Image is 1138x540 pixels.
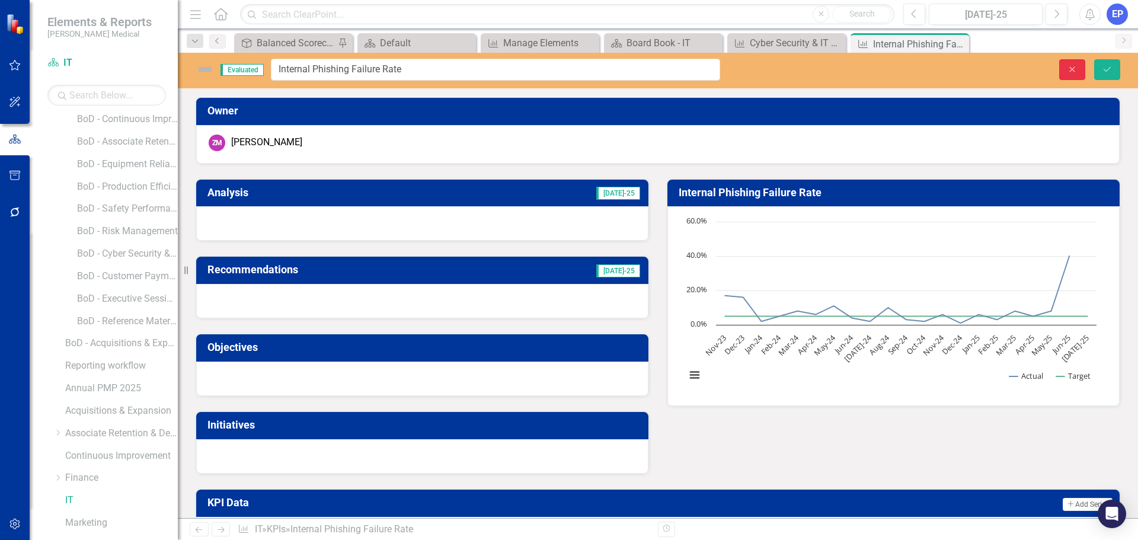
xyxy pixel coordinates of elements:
div: Cyber Security & IT Leading Indicator Charts [750,36,843,50]
text: Dec-23 [723,333,747,357]
a: Cyber Security & IT Leading Indicator Charts [730,36,843,50]
h3: Internal Phishing Failure Rate [679,187,1113,199]
a: BoD - Executive Sessions [77,292,178,306]
text: 40.0% [686,250,707,260]
text: Nov-24 [920,333,946,358]
span: [DATE]-25 [596,264,640,277]
text: Jan-24 [741,333,765,356]
svg: Interactive chart [680,216,1102,394]
div: Manage Elements [503,36,596,50]
img: ClearPoint Strategy [6,14,27,34]
a: Acquisitions & Expansion [65,404,178,418]
text: Mar-25 [993,333,1018,358]
text: Nov-23 [704,333,728,358]
a: Continuous Improvement [65,449,178,463]
input: This field is required [271,59,720,81]
a: KPIs [267,523,286,535]
g: Target, line 2 of 2 with 21 data points. [723,314,1090,319]
a: BoD - Acquisitions & Expansion (Copy) [65,337,178,350]
a: IT [65,494,178,507]
div: [PERSON_NAME] [231,136,302,149]
input: Search Below... [47,85,166,106]
button: Search [832,6,891,23]
text: Aug-24 [867,333,891,357]
h3: KPI Data [207,497,618,509]
button: Show Actual [1009,370,1043,381]
h3: Analysis [207,187,414,199]
text: Jun-25 [1049,333,1072,357]
a: BoD - Safety Performance [77,202,178,216]
h3: Recommendations [207,264,497,276]
div: » » [238,523,649,536]
div: Balanced Scorecard (Daily Huddle) [257,36,335,50]
text: 0.0% [691,318,707,329]
a: Marketing [65,516,178,530]
div: Internal Phishing Failure Rate [290,523,413,535]
input: Search ClearPoint... [240,4,894,25]
text: Jan-25 [958,333,982,357]
text: Feb-24 [759,333,784,357]
text: Apr-25 [1012,333,1036,357]
text: 20.0% [686,284,707,295]
small: [PERSON_NAME] Medical [47,29,152,39]
span: Elements & Reports [47,15,152,29]
h3: Owner [207,105,1113,117]
div: Board Book - IT [626,36,720,50]
a: Reporting workflow [65,359,178,373]
text: May-25 [1029,333,1054,359]
text: [DATE]-25 [1059,333,1091,365]
text: Apr-24 [795,333,819,357]
span: Search [849,9,875,18]
a: BoD - Continuous Improvement [77,113,178,126]
a: IT [255,523,262,535]
a: Balanced Scorecard (Daily Huddle) [237,36,335,50]
a: Manage Elements [484,36,596,50]
a: BoD - Associate Retention & Development [77,135,178,149]
a: Default [360,36,473,50]
div: Chart. Highcharts interactive chart. [680,216,1107,394]
a: Board Book - IT [607,36,720,50]
a: BoD - Production Efficiency [77,180,178,194]
text: Jun-24 [832,333,856,357]
a: IT [47,56,166,70]
div: ZM [209,135,225,151]
text: [DATE]-24 [842,333,874,365]
div: Default [380,36,473,50]
a: BoD - Risk Management [77,225,178,238]
a: Annual PMP 2025 [65,382,178,395]
button: View chart menu, Chart [686,367,703,384]
h3: Objectives [207,341,641,353]
h3: Initiatives [207,419,641,431]
a: BoD - Reference Material [77,315,178,328]
text: 60.0% [686,215,707,226]
a: BoD - Customer Payment [77,270,178,283]
text: Sep-24 [886,333,910,357]
a: BoD - Cyber Security & IT [77,247,178,261]
div: Open Intercom Messenger [1098,500,1126,528]
text: Mar-24 [776,333,801,358]
a: Finance [65,471,178,485]
button: [DATE]-25 [929,4,1043,25]
text: May-24 [811,333,837,359]
button: Add Series [1063,498,1113,511]
button: Show Target [1056,370,1091,381]
button: EP [1107,4,1128,25]
div: [DATE]-25 [933,8,1038,22]
img: Not Defined [196,60,215,79]
text: Feb-25 [976,333,1000,357]
span: [DATE]-25 [596,187,640,200]
a: BoD - Equipment Reliability [77,158,178,171]
text: Oct-24 [904,333,928,357]
a: Associate Retention & Development [65,427,178,440]
text: Dec-24 [939,333,964,357]
div: Internal Phishing Failure Rate [873,37,966,52]
span: Evaluated [220,64,264,76]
